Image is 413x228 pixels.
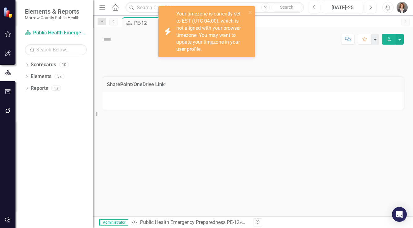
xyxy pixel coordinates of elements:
[248,9,253,16] button: close
[176,11,246,53] div: Your timezone is currently set to EST (UTC-04:00), which is not aligned with your browser timezon...
[322,2,363,13] button: [DATE]-25
[99,219,128,226] span: Administrator
[324,4,361,11] div: [DATE]-25
[3,7,14,18] img: ClearPoint Strategy
[25,15,79,20] small: Morrow County Public Health
[55,74,64,79] div: 57
[25,8,79,15] span: Elements & Reports
[134,19,183,27] div: PE-12
[271,3,302,12] button: Search
[31,85,48,92] a: Reports
[140,219,239,225] a: Public Health Emergency Preparedness PE-12
[31,61,56,68] a: Scorecards
[107,82,399,87] h3: SharePoint/OneDrive Link
[25,44,87,55] input: Search Below...
[51,85,61,91] div: 13
[59,62,69,68] div: 10
[102,34,112,44] img: Not Defined
[397,2,408,13] img: Robin Canaday
[25,29,87,37] a: Public Health Emergency Preparedness PE-12
[125,2,304,13] input: Search ClearPoint...
[392,207,407,222] div: Open Intercom Messenger
[280,5,293,10] span: Search
[131,219,248,226] div: »
[31,73,51,80] a: Elements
